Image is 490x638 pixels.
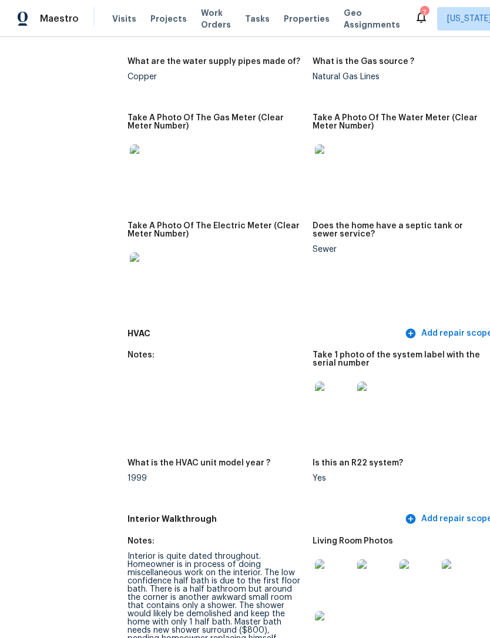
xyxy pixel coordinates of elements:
h5: Take A Photo Of The Gas Meter (Clear Meter Number) [127,114,303,130]
h5: Take 1 photo of the system label with the serial number [313,351,488,367]
span: Projects [150,13,187,25]
h5: Notes: [127,537,155,545]
h5: What is the HVAC unit model year ? [127,459,270,467]
span: Properties [284,13,330,25]
h5: Interior Walkthrough [127,513,402,525]
div: 7 [420,7,428,19]
span: Work Orders [201,7,231,31]
div: Yes [313,474,488,482]
h5: Does the home have a septic tank or sewer service? [313,222,488,238]
span: Tasks [245,15,270,23]
div: Copper [127,73,303,81]
h5: Take A Photo Of The Water Meter (Clear Meter Number) [313,114,488,130]
h5: HVAC [127,328,402,340]
h5: Take A Photo Of The Electric Meter (Clear Meter Number) [127,222,303,238]
h5: What is the Gas source ? [313,58,414,66]
h5: What are the water supply pipes made of? [127,58,300,66]
h5: Is this an R22 system? [313,459,403,467]
h5: Living Room Photos [313,537,393,545]
span: Maestro [40,13,79,25]
span: Visits [112,13,136,25]
h5: Notes: [127,351,155,359]
span: Geo Assignments [344,7,400,31]
div: Natural Gas Lines [313,73,488,81]
div: Sewer [313,245,488,254]
div: 1999 [127,474,303,482]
